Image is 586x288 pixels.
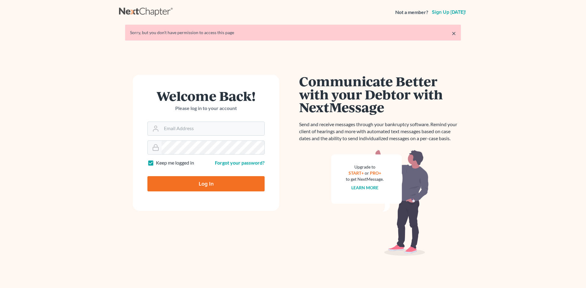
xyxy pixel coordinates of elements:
input: Log In [147,176,265,191]
span: or [365,170,369,176]
div: to get NextMessage. [346,176,384,182]
strong: Not a member? [395,9,428,16]
a: PRO+ [370,170,381,176]
a: Sign up [DATE]! [431,10,467,15]
div: Sorry, but you don't have permission to access this page [130,30,456,36]
a: Learn more [351,185,378,190]
h1: Communicate Better with your Debtor with NextMessage [299,75,461,114]
a: START+ [349,170,364,176]
p: Please log in to your account [147,105,265,112]
p: Send and receive messages through your bankruptcy software. Remind your client of hearings and mo... [299,121,461,142]
a: Forgot your password? [215,160,265,165]
h1: Welcome Back! [147,89,265,102]
div: Upgrade to [346,164,384,170]
a: × [452,30,456,37]
label: Keep me logged in [156,159,194,166]
img: nextmessage_bg-59042aed3d76b12b5cd301f8e5b87938c9018125f34e5fa2b7a6b67550977c72.svg [331,149,429,256]
input: Email Address [161,122,264,135]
